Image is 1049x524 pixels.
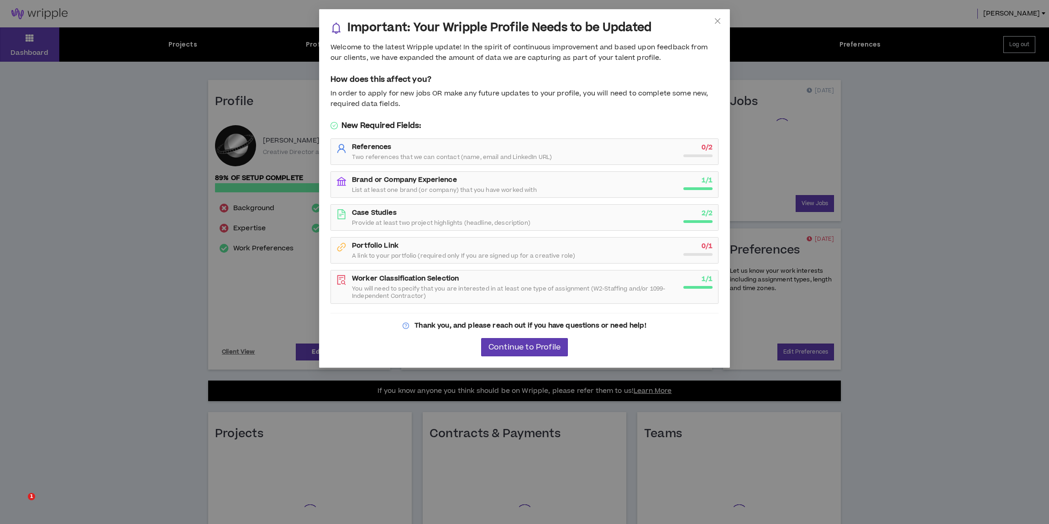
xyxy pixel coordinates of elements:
[336,275,346,285] span: file-search
[352,285,678,300] span: You will need to specify that you are interested in at least one type of assignment (W2-Staffing ...
[352,175,457,185] strong: Brand or Company Experience
[330,42,719,63] div: Welcome to the latest Wripple update! In the spirit of continuous improvement and based upon feed...
[702,241,713,251] strong: 0 / 1
[336,242,346,252] span: link
[352,208,397,217] strong: Case Studies
[403,323,409,329] span: question-circle
[702,208,713,218] strong: 2 / 2
[352,241,399,250] strong: Portfolio Link
[352,252,575,259] span: A link to your portfolio (required only If you are signed up for a creative role)
[352,186,537,194] span: List at least one brand (or company) that you have worked with
[488,343,561,352] span: Continue to Profile
[702,274,713,284] strong: 1 / 1
[352,142,391,152] strong: References
[347,21,651,35] h3: Important: Your Wripple Profile Needs to be Updated
[330,89,719,109] div: In order to apply for new jobs OR make any future updates to your profile, you will need to compl...
[702,175,713,185] strong: 1 / 1
[330,120,719,131] h5: New Required Fields:
[336,176,346,186] span: bank
[352,153,552,161] span: Two references that we can contact (name, email and LinkedIn URL)
[336,143,346,153] span: user
[481,338,568,356] button: Continue to Profile
[28,493,35,500] span: 1
[352,219,530,227] span: Provide at least two project highlights (headline, description)
[414,321,646,330] strong: Thank you, and please reach out if you have questions or need help!
[705,9,730,34] button: Close
[352,274,459,283] strong: Worker Classification Selection
[330,74,719,85] h5: How does this affect you?
[330,22,342,34] span: bell
[336,209,346,219] span: file-text
[9,493,31,515] iframe: Intercom live chat
[330,122,338,129] span: check-circle
[702,143,713,152] strong: 0 / 2
[714,17,721,25] span: close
